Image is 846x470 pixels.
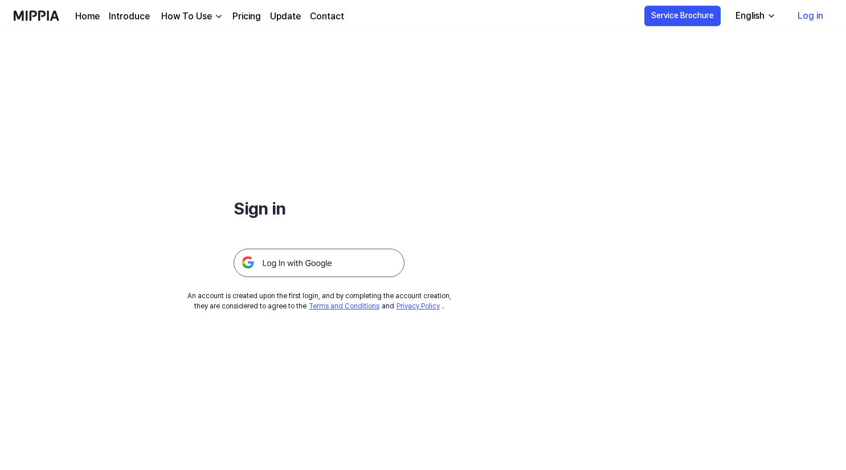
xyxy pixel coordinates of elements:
[309,302,379,310] a: Terms and Conditions
[75,10,100,23] a: Home
[159,10,223,23] button: How To Use
[159,10,214,23] div: How To Use
[109,10,150,23] a: Introduce
[270,10,301,23] a: Update
[644,6,721,26] button: Service Brochure
[187,291,451,311] div: An account is created upon the first login, and by completing the account creation, they are cons...
[234,249,404,277] img: 구글 로그인 버튼
[214,12,223,21] img: down
[397,302,440,310] a: Privacy Policy
[310,10,344,23] a: Contact
[232,10,261,23] a: Pricing
[234,196,404,221] h1: Sign in
[733,9,767,23] div: English
[726,5,783,27] button: English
